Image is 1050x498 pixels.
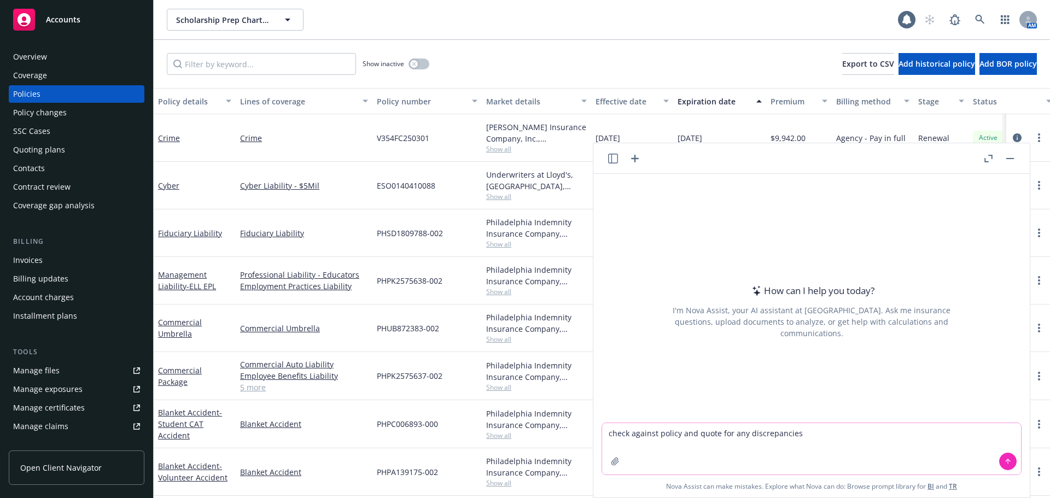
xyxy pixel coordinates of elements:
[377,275,442,286] span: PHPK2575638-002
[176,14,271,26] span: Scholarship Prep Charter Schools
[836,132,906,144] span: Agency - Pay in full
[13,380,83,398] div: Manage exposures
[9,347,144,358] div: Tools
[486,312,587,335] div: Philadelphia Indemnity Insurance Company, [GEOGRAPHIC_DATA] Insurance Companies
[9,4,144,35] a: Accounts
[9,362,144,379] a: Manage files
[771,132,806,144] span: $9,942.00
[1032,321,1046,335] a: more
[9,48,144,66] a: Overview
[13,160,45,177] div: Contacts
[377,323,439,334] span: PHUB872383-002
[486,121,587,144] div: [PERSON_NAME] Insurance Company, Inc., [PERSON_NAME] Group
[949,482,957,491] a: TR
[13,85,40,103] div: Policies
[377,370,442,382] span: PHPK2575637-002
[9,122,144,140] a: SSC Cases
[9,399,144,417] a: Manage certificates
[158,133,180,143] a: Crime
[1032,179,1046,192] a: more
[167,53,356,75] input: Filter by keyword...
[678,132,702,144] span: [DATE]
[13,399,85,417] div: Manage certificates
[969,9,991,31] a: Search
[13,178,71,196] div: Contract review
[1032,274,1046,287] a: more
[158,407,222,441] a: Blanket Accident
[9,160,144,177] a: Contacts
[236,88,372,114] button: Lines of coverage
[899,53,975,75] button: Add historical policy
[9,270,144,288] a: Billing updates
[486,408,587,431] div: Philadelphia Indemnity Insurance Company, [GEOGRAPHIC_DATA] Insurance Companies
[486,335,587,344] span: Show all
[766,88,832,114] button: Premium
[240,280,368,292] a: Employment Practices Liability
[9,104,144,121] a: Policy changes
[158,365,202,387] a: Commercial Package
[13,418,68,435] div: Manage claims
[977,133,999,143] span: Active
[377,466,438,478] span: PHPA139175-002
[673,88,766,114] button: Expiration date
[240,227,368,239] a: Fiduciary Liability
[240,132,368,144] a: Crime
[13,270,68,288] div: Billing updates
[154,88,236,114] button: Policy details
[678,96,750,107] div: Expiration date
[914,88,969,114] button: Stage
[596,132,620,144] span: [DATE]
[13,251,43,269] div: Invoices
[591,88,673,114] button: Effective date
[186,281,216,291] span: - ELL EPL
[158,228,222,238] a: Fiduciary Liability
[46,15,80,24] span: Accounts
[9,307,144,325] a: Installment plans
[979,58,1037,69] span: Add BOR policy
[9,178,144,196] a: Contract review
[13,141,65,159] div: Quoting plans
[598,475,1025,497] span: Nova Assist can make mistakes. Explore what Nova can do: Browse prompt library for and
[377,227,443,239] span: PHSD1809788-002
[486,169,587,192] div: Underwriters at Lloyd's, [GEOGRAPHIC_DATA], [PERSON_NAME] of [GEOGRAPHIC_DATA], RT Specialty Insu...
[602,423,1021,474] textarea: check against policy and quote for any discrepancies
[918,132,949,144] span: Renewal
[13,436,65,454] div: Manage BORs
[927,482,934,491] a: BI
[377,132,429,144] span: V354FC250301
[482,88,591,114] button: Market details
[167,9,304,31] button: Scholarship Prep Charter Schools
[9,236,144,247] div: Billing
[486,287,587,296] span: Show all
[13,307,77,325] div: Installment plans
[240,180,368,191] a: Cyber Liability - $5Mil
[240,323,368,334] a: Commercial Umbrella
[377,96,465,107] div: Policy number
[20,462,102,473] span: Open Client Navigator
[240,269,368,280] a: Professional Liability - Educators
[486,431,587,440] span: Show all
[1032,370,1046,383] a: more
[158,407,222,441] span: - Student CAT Accident
[486,239,587,249] span: Show all
[158,317,202,339] a: Commercial Umbrella
[13,362,60,379] div: Manage files
[13,122,50,140] div: SSC Cases
[158,180,179,191] a: Cyber
[486,383,587,392] span: Show all
[596,96,657,107] div: Effective date
[9,251,144,269] a: Invoices
[486,216,587,239] div: Philadelphia Indemnity Insurance Company, [GEOGRAPHIC_DATA] Insurance Companies
[771,96,815,107] div: Premium
[919,9,941,31] a: Start snowing
[158,461,227,483] a: Blanket Accident
[372,88,482,114] button: Policy number
[749,284,874,298] div: How can I help you today?
[979,53,1037,75] button: Add BOR policy
[9,380,144,398] span: Manage exposures
[1032,131,1046,144] a: more
[486,264,587,287] div: Philadelphia Indemnity Insurance Company, [GEOGRAPHIC_DATA] Insurance Companies
[240,359,368,370] a: Commercial Auto Liability
[13,104,67,121] div: Policy changes
[377,418,438,430] span: PHPC006893-000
